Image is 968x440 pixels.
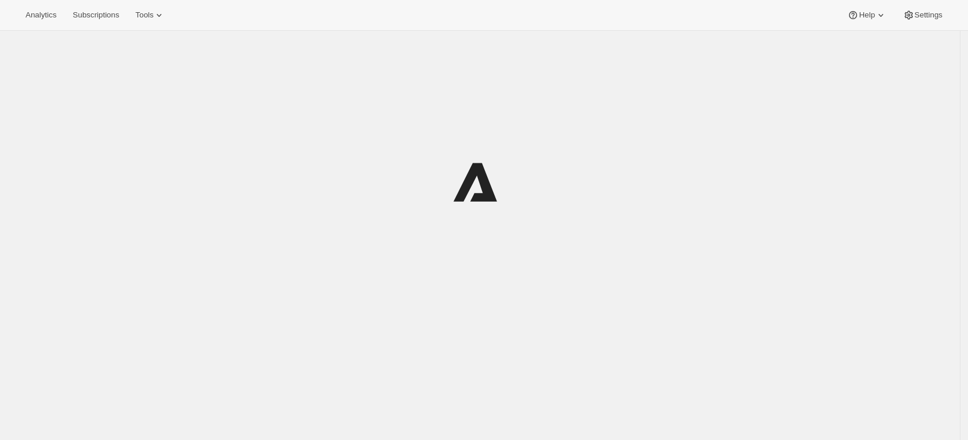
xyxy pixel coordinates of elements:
span: Analytics [26,10,56,20]
span: Settings [915,10,942,20]
span: Tools [135,10,153,20]
button: Settings [896,7,949,23]
button: Analytics [19,7,63,23]
span: Help [859,10,875,20]
button: Help [840,7,893,23]
button: Tools [128,7,172,23]
button: Subscriptions [66,7,126,23]
span: Subscriptions [73,10,119,20]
